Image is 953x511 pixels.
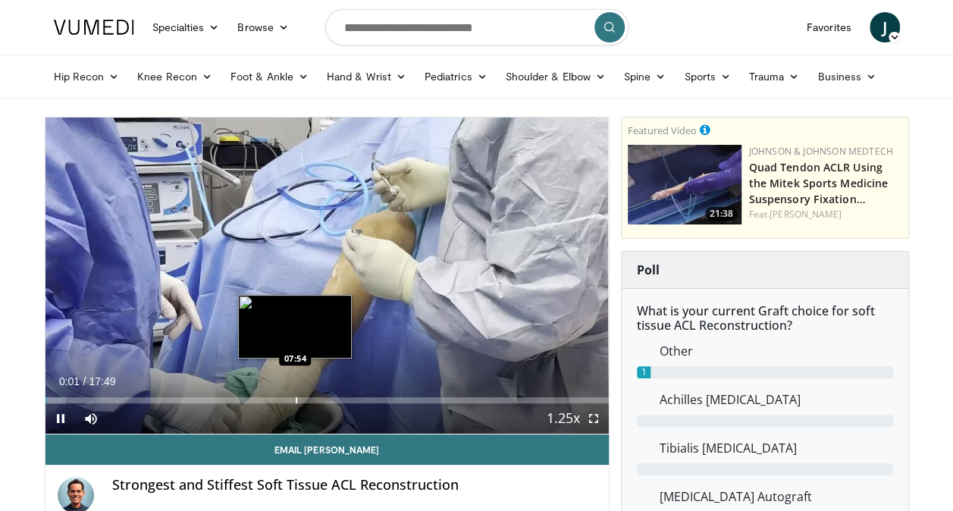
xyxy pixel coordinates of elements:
button: Pause [45,403,76,434]
small: Featured Video [628,124,697,137]
strong: Poll [637,262,660,278]
a: Hip Recon [45,61,129,92]
div: 1 [637,366,651,378]
button: Fullscreen [578,403,609,434]
a: Trauma [740,61,809,92]
a: Business [808,61,886,92]
span: 21:38 [705,207,738,221]
dd: Tibialis [MEDICAL_DATA] [648,439,904,457]
a: Sports [675,61,740,92]
a: Email [PERSON_NAME] [45,434,609,465]
dd: [MEDICAL_DATA] Autograft [648,487,904,506]
a: Shoulder & Elbow [497,61,615,92]
button: Mute [76,403,106,434]
a: Foot & Ankle [221,61,318,92]
a: Johnson & Johnson MedTech [749,145,893,158]
h4: Strongest and Stiffest Soft Tissue ACL Reconstruction [112,477,597,494]
a: Favorites [798,12,861,42]
a: Browse [228,12,298,42]
span: / [83,375,86,387]
div: Progress Bar [45,397,609,403]
a: Spine [615,61,675,92]
a: 21:38 [628,145,741,224]
a: Hand & Wrist [318,61,415,92]
a: [PERSON_NAME] [770,208,842,221]
button: Playback Rate [548,403,578,434]
dd: Other [648,342,904,360]
a: Knee Recon [128,61,221,92]
a: Pediatrics [415,61,497,92]
a: Specialties [143,12,229,42]
span: 17:49 [89,375,115,387]
div: Feat. [749,208,902,221]
h6: What is your current Graft choice for soft tissue ACL Reconstruction? [637,304,893,333]
dd: Achilles [MEDICAL_DATA] [648,390,904,409]
img: VuMedi Logo [54,20,134,35]
input: Search topics, interventions [325,9,629,45]
a: Quad Tendon ACLR Using the Mitek Sports Medicine Suspensory Fixation… [749,160,889,206]
img: image.jpeg [238,295,352,359]
video-js: Video Player [45,118,609,434]
a: J [870,12,900,42]
img: b78fd9da-dc16-4fd1-a89d-538d899827f1.150x105_q85_crop-smart_upscale.jpg [628,145,741,224]
span: 0:01 [59,375,80,387]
